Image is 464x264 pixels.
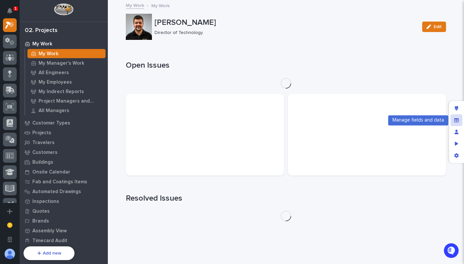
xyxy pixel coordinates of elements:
[54,3,73,15] img: Workspace Logo
[20,216,108,226] a: Brands
[3,205,17,218] button: Add a new app...
[25,87,108,96] a: My Indirect Reports
[126,61,446,70] h1: Open Issues
[20,187,108,196] a: Automated Drawings
[20,236,108,245] a: Timecard Audit
[20,147,108,157] a: Customers
[32,169,70,175] p: Onsite Calendar
[39,89,84,95] p: My Indirect Reports
[25,49,108,58] a: My Work
[20,157,108,167] a: Buildings
[25,68,108,77] a: All Engineers
[39,79,72,85] p: My Employees
[151,2,170,9] p: My Work
[155,30,414,36] p: Director of Technology
[46,121,79,126] a: Powered byPylon
[7,73,18,84] img: 1736555164131-43832dd5-751b-4058-ba23-39d91318e5a0
[3,4,17,18] button: Notifications
[25,106,108,115] a: All Managers
[39,60,84,66] p: My Manager's Work
[32,41,52,47] p: My Work
[451,126,462,138] div: Manage users
[20,226,108,236] a: Assembly View
[20,39,108,49] a: My Work
[32,120,70,126] p: Customer Types
[13,105,36,111] span: Help Docs
[65,121,79,126] span: Pylon
[443,242,461,260] iframe: Open customer support
[111,74,119,82] button: Start new chat
[32,130,51,136] p: Projects
[20,118,108,128] a: Customer Types
[422,22,446,32] button: Edit
[4,102,38,114] a: 📖Help Docs
[7,6,20,19] img: Stacker
[451,150,462,161] div: App settings
[25,77,108,87] a: My Employees
[25,96,108,106] a: Project Managers and Engineers
[39,98,103,104] p: Project Managers and Engineers
[126,1,144,9] a: My Work
[3,247,17,261] button: users-avatar
[155,18,417,27] p: [PERSON_NAME]
[7,106,12,111] div: 📖
[7,26,119,36] p: Welcome 👋
[39,51,58,57] p: My Work
[20,196,108,206] a: Inspections
[20,177,108,187] a: Fab and Coatings Items
[20,206,108,216] a: Quotes
[39,70,69,76] p: All Engineers
[32,238,67,244] p: Timecard Audit
[20,128,108,138] a: Projects
[32,199,59,205] p: Inspections
[7,36,119,47] p: How can we help?
[126,194,446,203] h1: Resolved Issues
[32,179,87,185] p: Fab and Coatings Items
[25,27,58,34] div: 02. Projects
[32,228,67,234] p: Assembly View
[32,208,50,214] p: Quotes
[32,189,81,195] p: Automated Drawings
[39,108,69,114] p: All Managers
[20,167,108,177] a: Onsite Calendar
[32,159,53,165] p: Buildings
[32,218,49,224] p: Brands
[451,103,462,114] div: Edit layout
[434,24,442,30] span: Edit
[14,6,17,11] p: 1
[451,114,462,126] div: Manage fields and data
[32,150,58,156] p: Customers
[32,140,55,146] p: Travelers
[22,79,91,84] div: We're offline, we will be back soon!
[20,138,108,147] a: Travelers
[25,58,108,68] a: My Manager's Work
[3,233,17,246] button: Open workspace settings
[17,52,108,59] input: Clear
[451,138,462,150] div: Preview as
[22,73,107,79] div: Start new chat
[24,246,75,260] button: Add new
[8,8,17,18] div: Notifications1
